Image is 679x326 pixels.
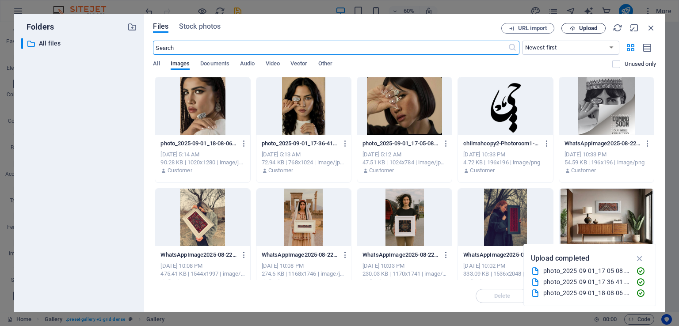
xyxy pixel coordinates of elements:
p: Customer [268,167,293,174]
div: [DATE] 5:13 AM [262,151,346,159]
i: Close [646,23,656,33]
p: Customer [268,278,293,286]
div: photo_2025-09-01_18-08-06.jpg [543,288,629,298]
div: photo_2025-09-01_17-05-08.jpg [543,266,629,276]
i: Reload [613,23,622,33]
div: [DATE] 5:12 AM [362,151,446,159]
p: Displays only files that are not in use on the website. Files added during this session can still... [625,60,656,68]
span: Upload [579,26,597,31]
span: Stock photos [179,21,221,32]
button: URL import [501,23,554,34]
span: Images [171,58,190,71]
div: 4.72 KB | 196x196 | image/png [463,159,547,167]
p: photo_2025-09-01_17-05-08-GkRGwtyx_W92EtkZhIgo_Q.jpg [362,140,439,148]
p: chiimahcopy2-Photoroom1-qXi6QD6Udv6CYJvC9Okb8Q-g_8Vk81eEawkAymwglKa1A.png [463,140,539,148]
div: [DATE] 10:08 PM [262,262,346,270]
span: URL import [518,26,547,31]
p: Customer [168,167,192,174]
p: Customer [369,167,394,174]
span: All [153,58,160,71]
div: 54.59 KB | 196x196 | image/png [565,159,648,167]
div: [DATE] 5:14 AM [160,151,244,159]
p: Customer [470,167,495,174]
span: Files [153,21,168,32]
p: Folders [21,21,54,33]
div: [DATE] 10:33 PM [463,151,547,159]
p: photo_2025-09-01_18-08-06-zK6Ak9cyOOC9Pv774EV7fA.jpg [160,140,237,148]
div: 274.6 KB | 1168x1746 | image/jpeg [262,270,346,278]
p: WhatsAppImage2025-08-22at15.58.15_8e3da9ff-TvFA_Xw-w2OBH0mNvqfgaQ.jpg [160,251,237,259]
div: [DATE] 10:03 PM [362,262,446,270]
button: 3 [20,6,26,11]
span: Documents [200,58,229,71]
div: ​ [21,38,23,49]
div: [DATE] 10:33 PM [565,151,648,159]
p: Customer [369,278,394,286]
div: 475.41 KB | 1544x1997 | image/jpeg [160,270,244,278]
span: Audio [240,58,255,71]
p: WhatsAppImage2025-08-22at15.58.14_c5715061-DjuSUJ_QTZSHe8GEsd5R5Q.jpg [262,251,338,259]
div: [DATE] 10:02 PM [463,262,547,270]
p: Upload completed [531,253,589,264]
div: 230.03 KB | 1170x1741 | image/jpeg [362,270,446,278]
i: Minimize [629,23,639,33]
div: 90.28 KB | 1020x1280 | image/jpeg [160,159,244,167]
div: [DATE] 10:08 PM [160,262,244,270]
p: Customer [571,167,596,174]
p: WhatsAppImage2025-08-22at15.58.14_91878c96-H3dYZ_4p-649QCz3ABVXeg.jpg [362,251,439,259]
button: Upload [561,23,606,34]
div: photo_2025-09-01_17-36-41.jpg [543,277,629,287]
span: Other [318,58,332,71]
span: Vector [290,58,308,71]
input: Search [153,41,507,55]
div: 72.94 KB | 768x1024 | image/jpeg [262,159,346,167]
p: All files [39,38,121,49]
div: 47.51 KB | 1024x784 | image/jpeg [362,159,446,167]
p: Customer [168,278,192,286]
p: WhatsAppImage2025-08-22at14.36.44_c22f857d-5FDJXng12SfwLIODSwRNnw--nPdQ3iZCMKn7Zw1c4R-FA.png [565,140,641,148]
p: WhatsAppImage2025-08-22at15.58.15_d2a68e1b-XmOKCtpQiKUj51j9eWM5AA.jpg [463,251,539,259]
i: Create new folder [127,22,137,32]
p: photo_2025-09-01_17-36-41-ojr1UUb4xVkHPp-EvsEurA.jpg [262,140,338,148]
p: Customer [470,278,495,286]
span: Video [266,58,280,71]
div: 333.09 KB | 1536x2048 | image/jpeg [463,270,547,278]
